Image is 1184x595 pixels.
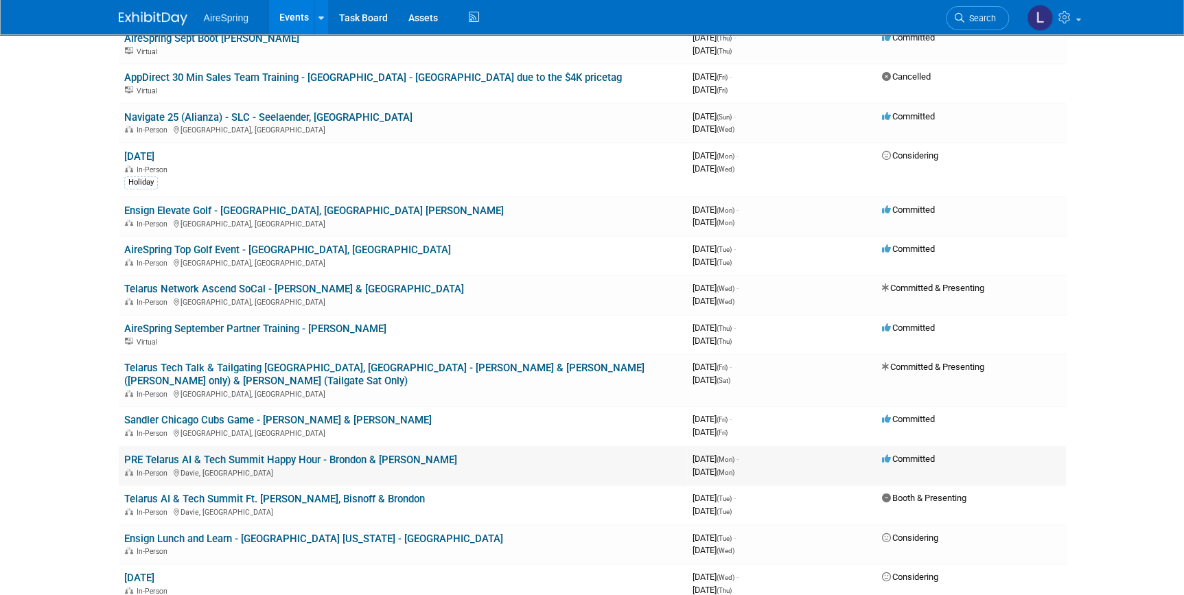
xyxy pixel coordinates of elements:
[125,587,133,594] img: In-Person Event
[125,298,133,305] img: In-Person Event
[946,6,1009,30] a: Search
[124,506,682,517] div: Davie, [GEOGRAPHIC_DATA]
[693,84,728,95] span: [DATE]
[124,111,413,124] a: Navigate 25 (Alianza) - SLC - Seelaender, [GEOGRAPHIC_DATA]
[693,205,739,215] span: [DATE]
[137,338,161,347] span: Virtual
[717,574,734,581] span: (Wed)
[137,390,172,399] span: In-Person
[137,259,172,268] span: In-Person
[693,323,736,333] span: [DATE]
[137,298,172,307] span: In-Person
[137,469,172,478] span: In-Person
[125,469,133,476] img: In-Person Event
[717,535,732,542] span: (Tue)
[693,414,732,424] span: [DATE]
[730,71,732,82] span: -
[693,71,732,82] span: [DATE]
[693,244,736,254] span: [DATE]
[124,427,682,438] div: [GEOGRAPHIC_DATA], [GEOGRAPHIC_DATA]
[717,285,734,292] span: (Wed)
[124,454,457,466] a: PRE Telarus AI & Tech Summit Happy Hour - Brondon & [PERSON_NAME]
[125,126,133,132] img: In-Person Event
[734,493,736,503] span: -
[717,364,728,371] span: (Fri)
[717,34,732,42] span: (Thu)
[693,163,734,174] span: [DATE]
[882,244,935,254] span: Committed
[124,362,645,387] a: Telarus Tech Talk & Tailgating [GEOGRAPHIC_DATA], [GEOGRAPHIC_DATA] - [PERSON_NAME] & [PERSON_NAM...
[125,338,133,345] img: Virtual Event
[124,257,682,268] div: [GEOGRAPHIC_DATA], [GEOGRAPHIC_DATA]
[124,71,622,84] a: AppDirect 30 Min Sales Team Training - [GEOGRAPHIC_DATA] - [GEOGRAPHIC_DATA] due to the $4K pricetag
[124,218,682,229] div: [GEOGRAPHIC_DATA], [GEOGRAPHIC_DATA]
[730,414,732,424] span: -
[124,414,432,426] a: Sandler Chicago Cubs Game - [PERSON_NAME] & [PERSON_NAME]
[693,506,732,516] span: [DATE]
[734,323,736,333] span: -
[693,362,732,372] span: [DATE]
[882,150,938,161] span: Considering
[119,12,187,25] img: ExhibitDay
[717,207,734,214] span: (Mon)
[693,283,739,293] span: [DATE]
[693,493,736,503] span: [DATE]
[717,325,732,332] span: (Thu)
[693,150,739,161] span: [DATE]
[717,377,730,384] span: (Sat)
[125,547,133,554] img: In-Person Event
[717,495,732,502] span: (Tue)
[882,362,984,372] span: Committed & Presenting
[693,533,736,543] span: [DATE]
[882,323,935,333] span: Committed
[717,152,734,160] span: (Mon)
[882,533,938,543] span: Considering
[204,12,248,23] span: AireSpring
[1027,5,1053,31] img: Lisa Chow
[882,454,935,464] span: Committed
[124,176,158,189] div: Holiday
[137,165,172,174] span: In-Person
[693,32,736,43] span: [DATE]
[124,296,682,307] div: [GEOGRAPHIC_DATA], [GEOGRAPHIC_DATA]
[137,220,172,229] span: In-Person
[693,111,736,121] span: [DATE]
[125,508,133,515] img: In-Person Event
[124,124,682,135] div: [GEOGRAPHIC_DATA], [GEOGRAPHIC_DATA]
[124,533,503,545] a: Ensign Lunch and Learn - [GEOGRAPHIC_DATA] [US_STATE] - [GEOGRAPHIC_DATA]
[137,126,172,135] span: In-Person
[882,32,935,43] span: Committed
[137,86,161,95] span: Virtual
[717,456,734,463] span: (Mon)
[124,283,464,295] a: Telarus Network Ascend SoCal - [PERSON_NAME] & [GEOGRAPHIC_DATA]
[717,429,728,436] span: (Fri)
[882,493,966,503] span: Booth & Presenting
[124,205,504,217] a: Ensign Elevate Golf - [GEOGRAPHIC_DATA], [GEOGRAPHIC_DATA] [PERSON_NAME]
[137,547,172,556] span: In-Person
[125,429,133,436] img: In-Person Event
[736,572,739,582] span: -
[125,259,133,266] img: In-Person Event
[124,388,682,399] div: [GEOGRAPHIC_DATA], [GEOGRAPHIC_DATA]
[124,150,154,163] a: [DATE]
[736,150,739,161] span: -
[693,257,732,267] span: [DATE]
[717,469,734,476] span: (Mon)
[736,205,739,215] span: -
[125,165,133,172] img: In-Person Event
[734,32,736,43] span: -
[125,47,133,54] img: Virtual Event
[717,547,734,555] span: (Wed)
[693,45,732,56] span: [DATE]
[125,86,133,93] img: Virtual Event
[124,572,154,584] a: [DATE]
[717,165,734,173] span: (Wed)
[717,86,728,94] span: (Fri)
[717,298,734,305] span: (Wed)
[717,246,732,253] span: (Tue)
[717,113,732,121] span: (Sun)
[124,323,386,335] a: AireSpring September Partner Training - [PERSON_NAME]
[693,545,734,555] span: [DATE]
[693,336,732,346] span: [DATE]
[124,244,451,256] a: AireSpring Top Golf Event - [GEOGRAPHIC_DATA], [GEOGRAPHIC_DATA]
